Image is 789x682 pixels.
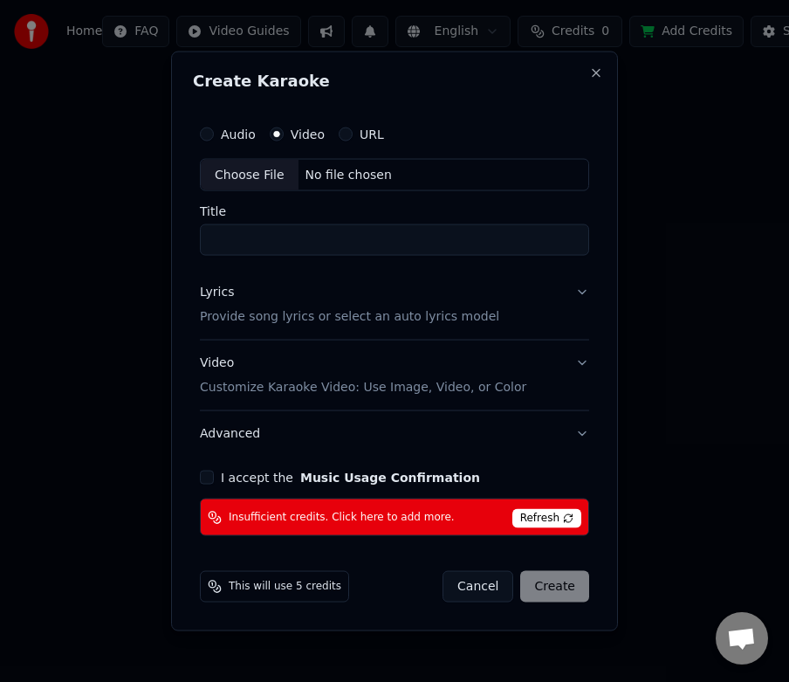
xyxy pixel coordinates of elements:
[229,510,455,524] span: Insufficient credits. Click here to add more.
[193,72,596,88] h2: Create Karaoke
[443,571,513,603] button: Cancel
[200,270,589,340] button: LyricsProvide song lyrics or select an auto lyrics model
[200,308,499,326] p: Provide song lyrics or select an auto lyrics model
[298,166,399,183] div: No file chosen
[221,127,256,140] label: Audio
[200,411,589,457] button: Advanced
[300,472,480,484] button: I accept the
[291,127,325,140] label: Video
[200,341,589,410] button: VideoCustomize Karaoke Video: Use Image, Video, or Color
[200,284,234,301] div: Lyrics
[221,472,480,484] label: I accept the
[229,580,341,594] span: This will use 5 credits
[360,127,384,140] label: URL
[200,205,589,217] label: Title
[200,355,526,396] div: Video
[200,379,526,396] p: Customize Karaoke Video: Use Image, Video, or Color
[512,509,581,528] span: Refresh
[201,159,298,190] div: Choose File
